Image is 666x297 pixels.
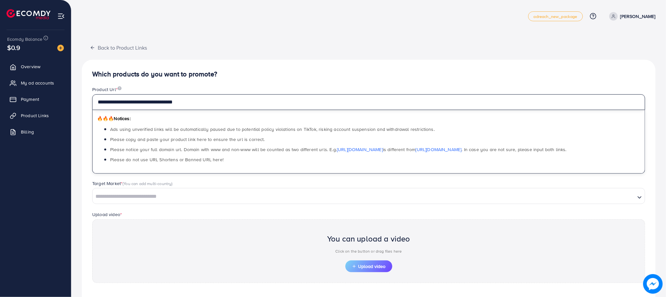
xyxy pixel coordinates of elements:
span: adreach_new_package [534,14,577,19]
span: Ads using unverified links will be automatically paused due to potential policy violations on Tik... [110,126,435,133]
span: Notices: [97,115,131,122]
img: image [643,274,663,294]
div: Search for option [92,188,645,204]
a: Overview [5,60,66,73]
span: $0.9 [7,43,21,52]
button: Back to Product Links [82,40,155,55]
img: image [57,45,64,51]
label: Target Market [92,180,173,187]
span: Please copy and paste your product link here to ensure the url is correct. [110,136,265,143]
span: Billing [21,129,34,135]
h4: Which products do you want to promote? [92,70,645,78]
a: [PERSON_NAME] [607,12,656,21]
p: Click on the button or drag files here [327,247,410,255]
a: My ad accounts [5,76,66,89]
span: Upload video [352,264,386,269]
span: Product Links [21,112,49,119]
h2: You can upload a video [327,234,410,243]
span: Ecomdy Balance [7,36,42,42]
span: Overview [21,63,40,70]
label: Product Url [92,86,122,93]
a: Billing [5,125,66,138]
span: Payment [21,96,39,102]
span: (You can add multi-country) [123,180,172,186]
a: [URL][DOMAIN_NAME] [337,146,383,153]
button: Upload video [345,260,392,272]
img: logo [7,9,51,19]
input: Search for option [93,192,635,202]
span: Please do not use URL Shortens or Banned URL here! [110,156,224,163]
span: 🔥🔥🔥 [97,115,114,122]
a: adreach_new_package [528,11,583,21]
p: [PERSON_NAME] [620,12,656,20]
label: Upload video [92,211,122,218]
img: image [118,86,122,90]
a: [URL][DOMAIN_NAME] [416,146,462,153]
span: My ad accounts [21,80,54,86]
img: menu [57,12,65,20]
a: Product Links [5,109,66,122]
span: Please notice your full domain url. Domain with www and non-www will be counted as two different ... [110,146,567,153]
a: Payment [5,93,66,106]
